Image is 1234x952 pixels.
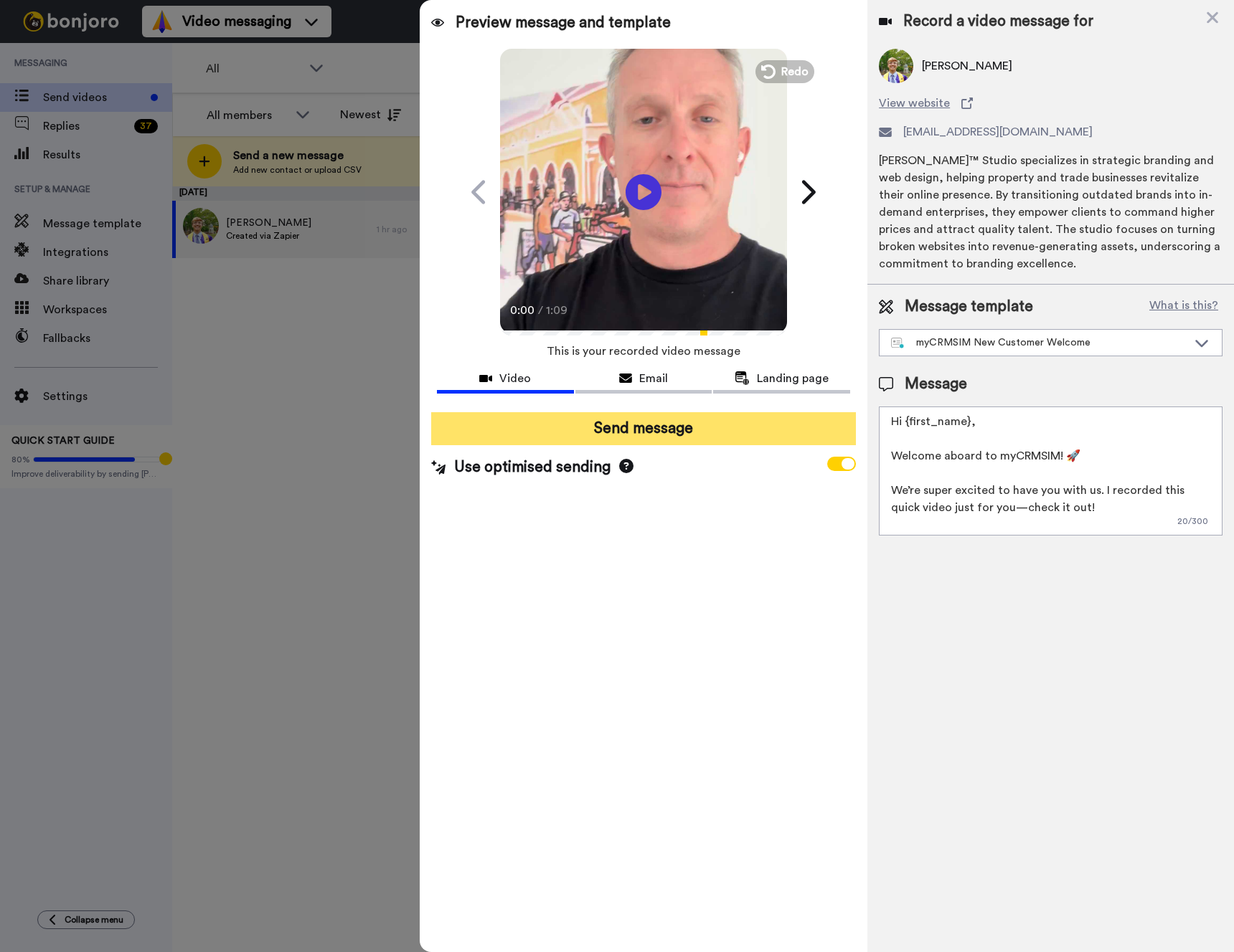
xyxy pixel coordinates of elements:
[879,152,1223,272] div: [PERSON_NAME]™ Studio specializes in strategic branding and web design, helping property and trad...
[499,370,531,387] span: Video
[879,95,1223,112] a: View website
[510,302,535,319] span: 0:00
[431,412,856,445] button: Send message
[905,296,1033,318] span: Message template
[879,406,1223,535] textarea: Hi {first_name}, Welcome aboard to myCRMSIM! 🚀 We’re super excited to have you with us. I recorde...
[891,335,1187,350] div: myCRMSIM New Customer Welcome
[538,302,543,319] span: /
[903,123,1093,141] span: [EMAIL_ADDRESS][DOMAIN_NAME]
[905,373,967,395] span: Message
[1145,296,1223,318] button: What is this?
[879,95,950,112] span: View website
[639,370,668,387] span: Email
[547,335,740,367] span: This is your recorded video message
[454,457,611,478] span: Use optimised sending
[757,370,829,387] span: Landing page
[891,338,905,349] img: nextgen-template.svg
[546,302,571,319] span: 1:09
